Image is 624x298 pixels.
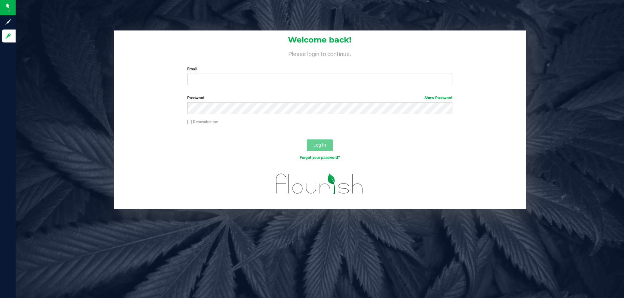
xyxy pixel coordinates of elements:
[307,139,333,151] button: Log In
[114,36,526,44] h1: Welcome back!
[5,19,11,25] inline-svg: Sign up
[187,119,218,125] label: Remember me
[300,155,340,160] a: Forgot your password?
[313,142,326,148] span: Log In
[187,66,452,72] label: Email
[114,49,526,57] h4: Please login to continue.
[424,96,452,100] a: Show Password
[187,120,192,125] input: Remember me
[187,96,204,100] span: Password
[268,167,371,200] img: flourish_logo.svg
[5,33,11,39] inline-svg: Log in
